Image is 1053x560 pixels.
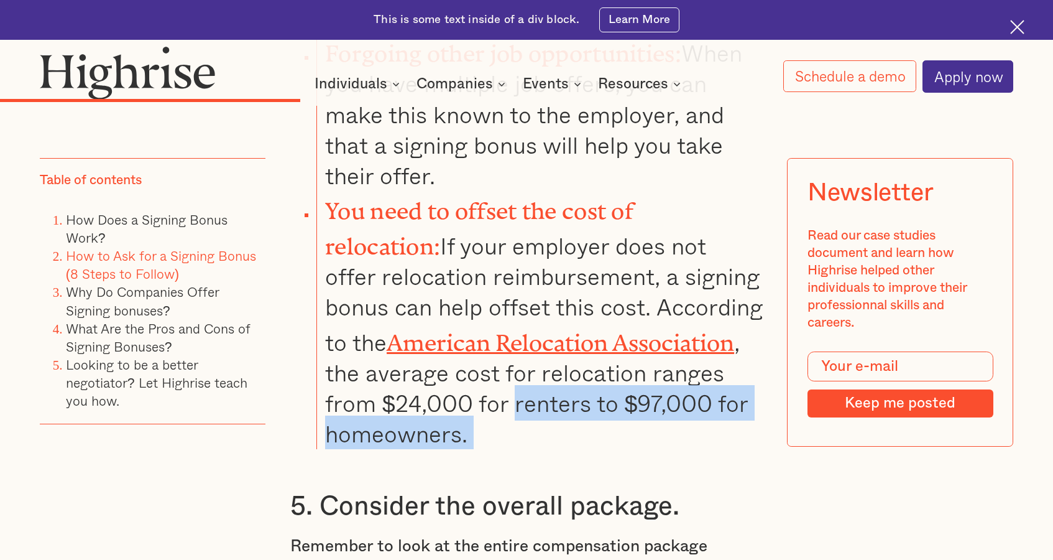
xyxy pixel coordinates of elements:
h3: 5. Consider the overall package. [290,490,763,523]
a: Apply now [922,60,1013,93]
div: Read our case studies document and learn how Highrise helped other individuals to improve their p... [807,227,993,332]
input: Your e-mail [807,352,993,381]
a: Looking to be a better negotiator? Let Highrise teach you how. [66,354,247,411]
a: What Are the Pros and Cons of Signing Bonuses? [66,318,251,357]
a: Learn More [599,7,679,32]
div: Individuals [315,77,387,91]
div: Resources [598,77,668,91]
a: How to Ask for a Signing Bonus (8 Steps to Follow) [66,245,256,284]
div: This is some text inside of a div block. [374,12,579,27]
a: How Does a Signing Bonus Work? [66,209,228,248]
div: Resources [598,77,684,91]
div: Events [523,77,585,91]
div: Table of contents [40,172,142,189]
div: Newsletter [807,179,933,207]
a: Schedule a demo [783,60,916,92]
img: Highrise logo [40,46,216,100]
a: Why Do Companies Offer Signing bonuses? [66,281,219,320]
div: Companies [416,77,493,91]
li: If your employer does not offer relocation reimbursement, a signing bonus can help offset this co... [316,190,763,449]
div: Events [523,77,569,91]
div: Companies [416,77,509,91]
strong: You need to offset the cost of relocation: [325,198,633,248]
input: Keep me posted [807,390,993,417]
form: Modal Form [807,352,993,417]
img: Cross icon [1010,20,1024,34]
div: Individuals [315,77,403,91]
li: When you have multiple job offers, you can make this known to the employer, and that a signing bo... [316,33,763,190]
a: American Relocation Association [387,330,734,345]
